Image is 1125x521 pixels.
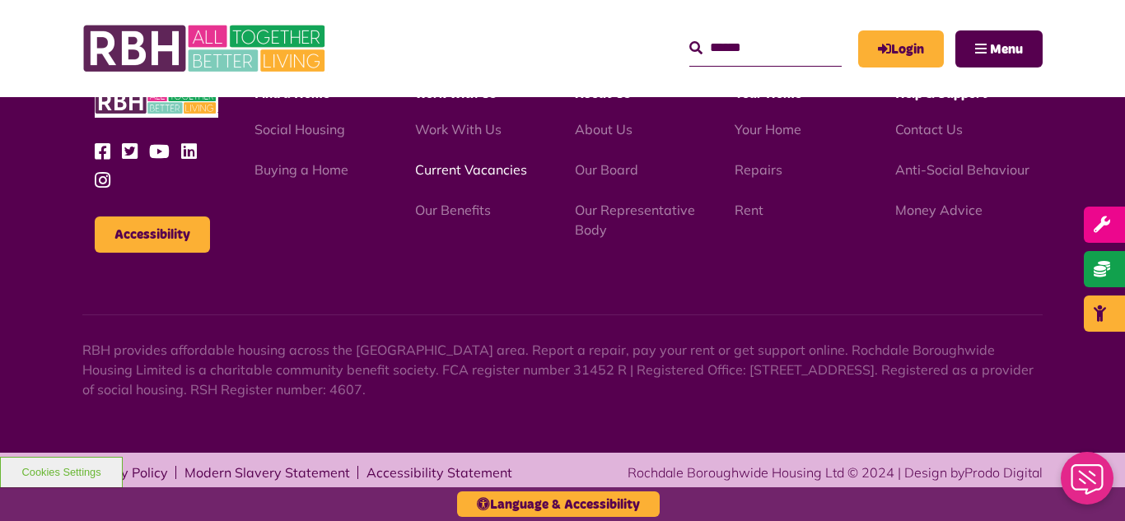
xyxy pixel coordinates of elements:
a: Rent [735,202,763,218]
a: Repairs [735,161,782,178]
a: Privacy Policy [82,466,168,479]
a: Accessibility Statement [366,466,512,479]
input: Search [689,30,842,66]
a: Modern Slavery Statement - open in a new tab [184,466,350,479]
img: RBH [82,16,329,81]
a: Social Housing - open in a new tab [254,121,345,137]
a: Contact Us [895,121,963,137]
button: Language & Accessibility [457,491,660,517]
a: About Us [575,121,633,137]
a: Your Home [735,121,801,137]
button: Navigation [955,30,1043,67]
a: Buying a Home [254,161,348,178]
iframe: Netcall Web Assistant for live chat [1051,447,1125,521]
a: Anti-Social Behaviour [895,161,1029,178]
a: Our Benefits [415,202,491,218]
p: RBH provides affordable housing across the [GEOGRAPHIC_DATA] area. Report a repair, pay your rent... [82,340,1043,399]
img: RBH [95,86,218,118]
button: Accessibility [95,216,210,253]
a: Work With Us [415,121,502,137]
a: Our Representative Body [575,202,695,238]
a: Current Vacancies [415,161,527,178]
a: Money Advice [895,202,983,218]
a: MyRBH [858,30,944,67]
a: Prodo Digital - open in a new tab [964,464,1043,481]
a: Our Board [575,161,638,178]
div: Rochdale Boroughwide Housing Ltd © 2024 | Design by [628,463,1043,482]
span: Menu [990,43,1023,56]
